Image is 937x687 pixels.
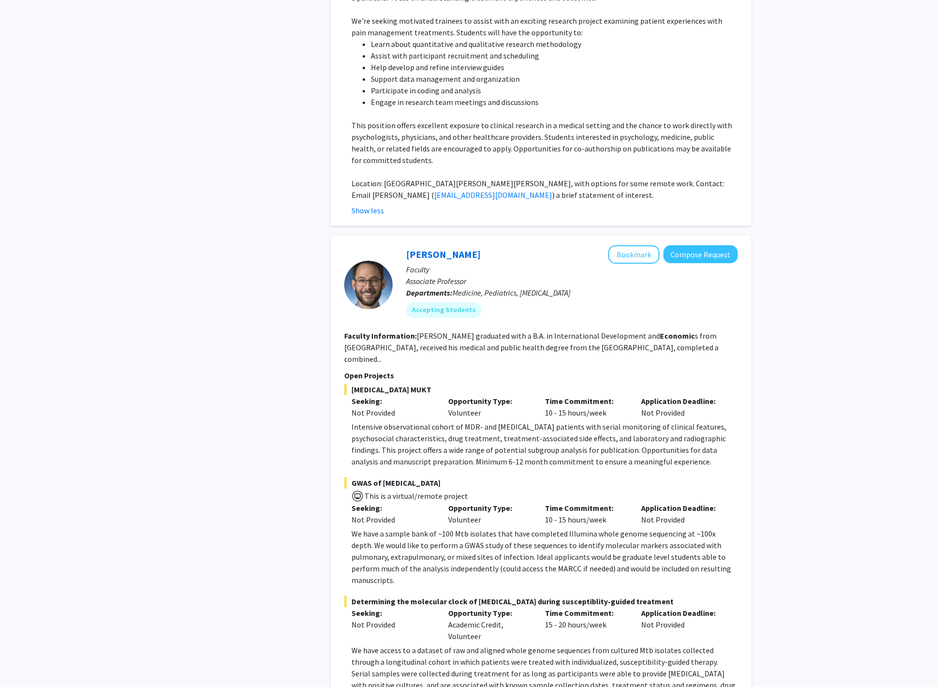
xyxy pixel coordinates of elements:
p: Opportunity Type: [448,395,530,407]
span: This is a virtual/remote project [364,491,468,501]
p: Application Deadline: [641,607,723,619]
p: Associate Professor [406,275,738,287]
div: Not Provided [634,502,731,525]
p: Application Deadline: [641,502,723,514]
b: Economic [660,331,695,341]
button: Show less [351,205,384,216]
p: Intensive observational cohort of MDR- and [MEDICAL_DATA] patients with serial monitoring of clin... [351,421,738,467]
mat-chip: Accepting Students [406,302,482,318]
p: Seeking: [351,502,434,514]
p: Seeking: [351,607,434,619]
p: Open Projects [344,370,738,381]
div: Not Provided [351,514,434,525]
fg-read-more: [PERSON_NAME] graduated with a B.A. in International Development and s from [GEOGRAPHIC_DATA], re... [344,331,718,364]
li: Help develop and refine interview guides [371,61,738,73]
a: [EMAIL_ADDRESS][DOMAIN_NAME] [434,190,552,200]
span: GWAS of [MEDICAL_DATA] [344,477,738,489]
span: Medicine, Pediatrics, [MEDICAL_DATA] [453,288,571,298]
p: Seeking: [351,395,434,407]
p: Time Commitment: [545,607,627,619]
button: Add Jeffrey Tornheim to Bookmarks [608,245,659,264]
li: Assist with participant recruitment and scheduling [371,50,738,61]
div: Volunteer [441,502,538,525]
a: [PERSON_NAME] [406,248,481,260]
div: Academic Credit, Volunteer [441,607,538,642]
li: Participate in coding and analysis [371,85,738,96]
p: Application Deadline: [641,395,723,407]
div: Not Provided [351,619,434,630]
p: Time Commitment: [545,502,627,514]
li: Support data management and organization [371,73,738,85]
div: 10 - 15 hours/week [538,395,634,418]
div: Not Provided [351,407,434,418]
b: Departments: [406,288,453,298]
div: 15 - 20 hours/week [538,607,634,642]
span: Determining the molecular clock of [MEDICAL_DATA] during susceptiblity-guided treatment [344,596,738,607]
p: We have a sample bank of ~100 Mtb isolates that have completed Illumina whole genome sequencing a... [351,528,738,586]
span: [MEDICAL_DATA] MUKT [344,384,738,395]
p: We're seeking motivated trainees to assist with an exciting research project examining patient ex... [351,15,738,38]
p: Opportunity Type: [448,607,530,619]
li: Engage in research team meetings and discussions [371,96,738,108]
p: Time Commitment: [545,395,627,407]
p: This position offers excellent exposure to clinical research in a medical setting and the chance ... [351,119,738,166]
p: Faculty [406,264,738,275]
iframe: Chat [7,643,41,680]
button: Compose Request to Jeffrey Tornheim [663,245,738,263]
p: Location: [GEOGRAPHIC_DATA][PERSON_NAME][PERSON_NAME], with options for some remote work. Contact... [351,178,738,201]
p: Opportunity Type: [448,502,530,514]
li: Learn about quantitative and qualitative research methodology [371,38,738,50]
b: Faculty Information: [344,331,417,341]
div: Not Provided [634,395,731,418]
div: 10 - 15 hours/week [538,502,634,525]
div: Not Provided [634,607,731,642]
div: Volunteer [441,395,538,418]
